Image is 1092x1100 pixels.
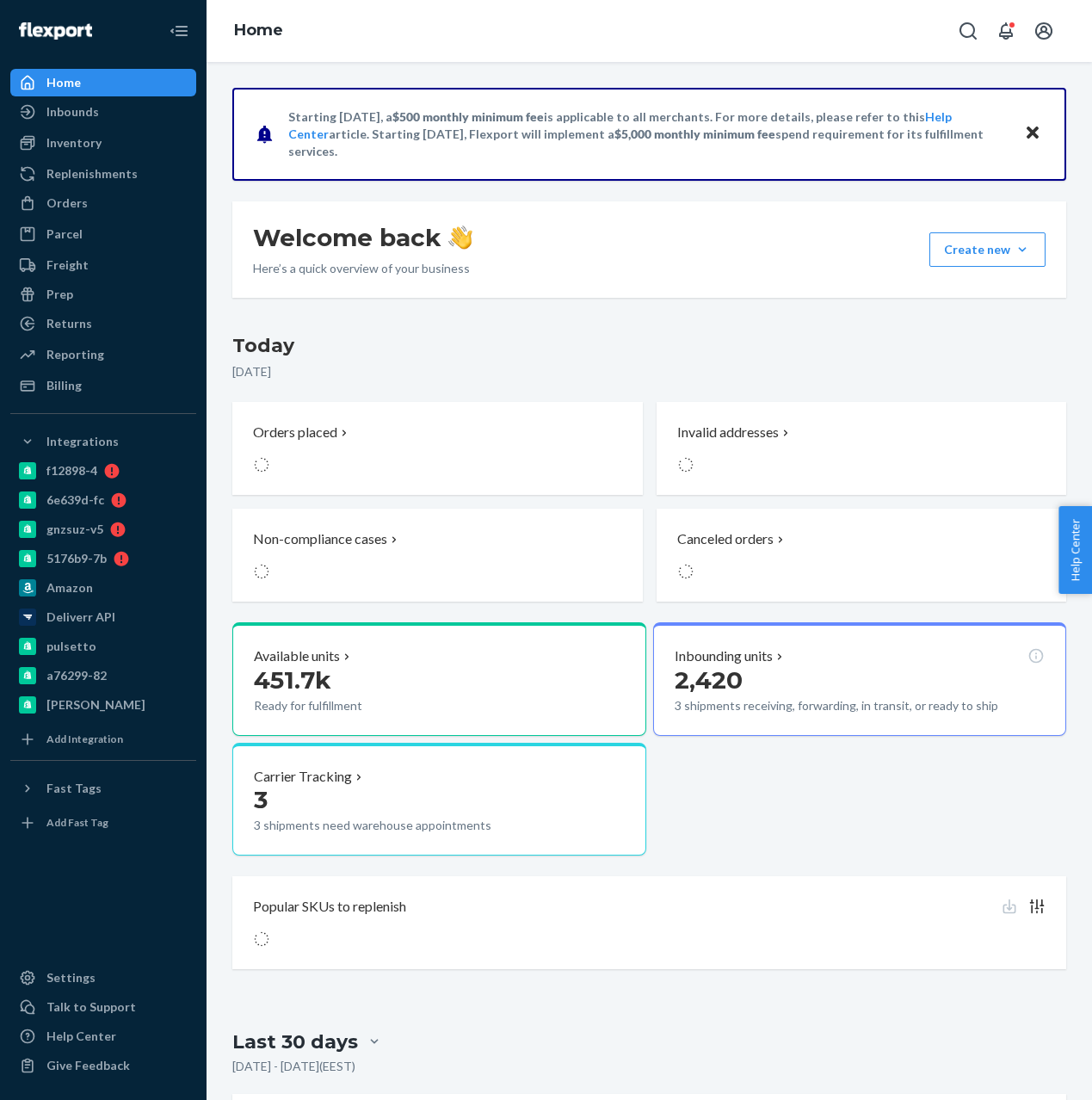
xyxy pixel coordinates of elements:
span: $5,000 monthly minimum fee [614,127,775,141]
div: Replenishments [46,165,138,182]
span: $500 monthly minimum fee [392,109,544,124]
a: Add Integration [10,726,196,753]
p: Here’s a quick overview of your business [253,260,472,277]
button: Carrier Tracking33 shipments need warehouse appointments [232,743,646,856]
p: Ready for fulfillment [254,697,493,714]
button: Create new [929,232,1046,267]
button: Integrations [10,428,196,455]
div: Prep [46,286,73,303]
button: Non-compliance cases [232,509,643,602]
img: Flexport logo [19,22,92,40]
a: Orders [10,189,196,217]
div: Deliverr API [46,609,115,626]
div: Give Feedback [46,1057,130,1074]
div: Add Fast Tag [46,815,108,830]
a: Home [234,21,283,40]
div: f12898-4 [46,462,97,479]
a: Deliverr API [10,603,196,631]
div: 5176b9-7b [46,550,107,567]
p: Available units [254,646,340,666]
button: Available units451.7kReady for fulfillment [232,622,646,736]
div: Orders [46,195,88,212]
div: Freight [46,256,89,274]
a: Help Center [10,1023,196,1050]
div: Settings [46,969,96,986]
span: 451.7k [254,665,331,695]
div: 6e639d-fc [46,491,104,509]
h1: Welcome back [253,222,472,253]
p: [DATE] [232,363,1066,380]
a: Talk to Support [10,993,196,1021]
button: Give Feedback [10,1052,196,1079]
p: 3 shipments receiving, forwarding, in transit, or ready to ship [675,697,1021,714]
div: Parcel [46,226,83,243]
p: [DATE] - [DATE] ( EEST ) [232,1058,355,1075]
div: Fast Tags [46,780,102,797]
button: Close [1021,121,1044,146]
button: Open account menu [1027,14,1061,48]
a: a76299-82 [10,662,196,689]
a: [PERSON_NAME] [10,691,196,719]
ol: breadcrumbs [220,6,297,56]
a: 6e639d-fc [10,486,196,514]
button: Open Search Box [951,14,985,48]
button: Fast Tags [10,775,196,802]
a: Amazon [10,574,196,602]
button: Close Navigation [162,14,196,48]
div: Help Center [46,1028,116,1045]
a: pulsetto [10,633,196,660]
div: Inbounds [46,103,99,121]
a: Add Fast Tag [10,809,196,837]
a: Parcel [10,220,196,248]
a: Settings [10,964,196,992]
a: Inbounds [10,98,196,126]
p: Popular SKUs to replenish [253,897,406,917]
span: 3 [254,785,268,814]
button: Help Center [1058,506,1092,594]
div: Reporting [46,346,104,363]
a: Freight [10,251,196,279]
button: Canceled orders [657,509,1067,602]
div: Billing [46,377,82,394]
div: a76299-82 [46,667,107,684]
p: Inbounding units [675,646,773,666]
a: Inventory [10,129,196,157]
button: Orders placed [232,402,643,495]
div: [PERSON_NAME] [46,696,145,714]
h3: Today [232,332,1066,360]
p: Orders placed [253,423,337,442]
div: Returns [46,315,92,332]
a: Reporting [10,341,196,368]
button: Inbounding units2,4203 shipments receiving, forwarding, in transit, or ready to ship [653,622,1067,736]
button: Open notifications [989,14,1023,48]
a: Returns [10,310,196,337]
a: Prep [10,281,196,308]
div: gnzsuz-v5 [46,521,103,538]
a: Replenishments [10,160,196,188]
a: 5176b9-7b [10,545,196,572]
a: gnzsuz-v5 [10,516,196,543]
img: hand-wave emoji [448,226,472,250]
p: Starting [DATE], a is applicable to all merchants. For more details, please refer to this article... [288,108,1008,160]
div: Integrations [46,433,119,450]
a: Billing [10,372,196,399]
a: f12898-4 [10,457,196,485]
button: Invalid addresses [657,402,1067,495]
div: Home [46,74,81,91]
div: Add Integration [46,732,123,746]
p: Non-compliance cases [253,529,387,549]
p: Invalid addresses [677,423,779,442]
div: Talk to Support [46,998,136,1016]
div: Inventory [46,134,102,151]
p: 3 shipments need warehouse appointments [254,817,558,834]
div: Amazon [46,579,93,596]
div: pulsetto [46,638,96,655]
a: Home [10,69,196,96]
p: Canceled orders [677,529,774,549]
div: Last 30 days [232,1029,358,1055]
span: 2,420 [675,665,743,695]
p: Carrier Tracking [254,767,352,787]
